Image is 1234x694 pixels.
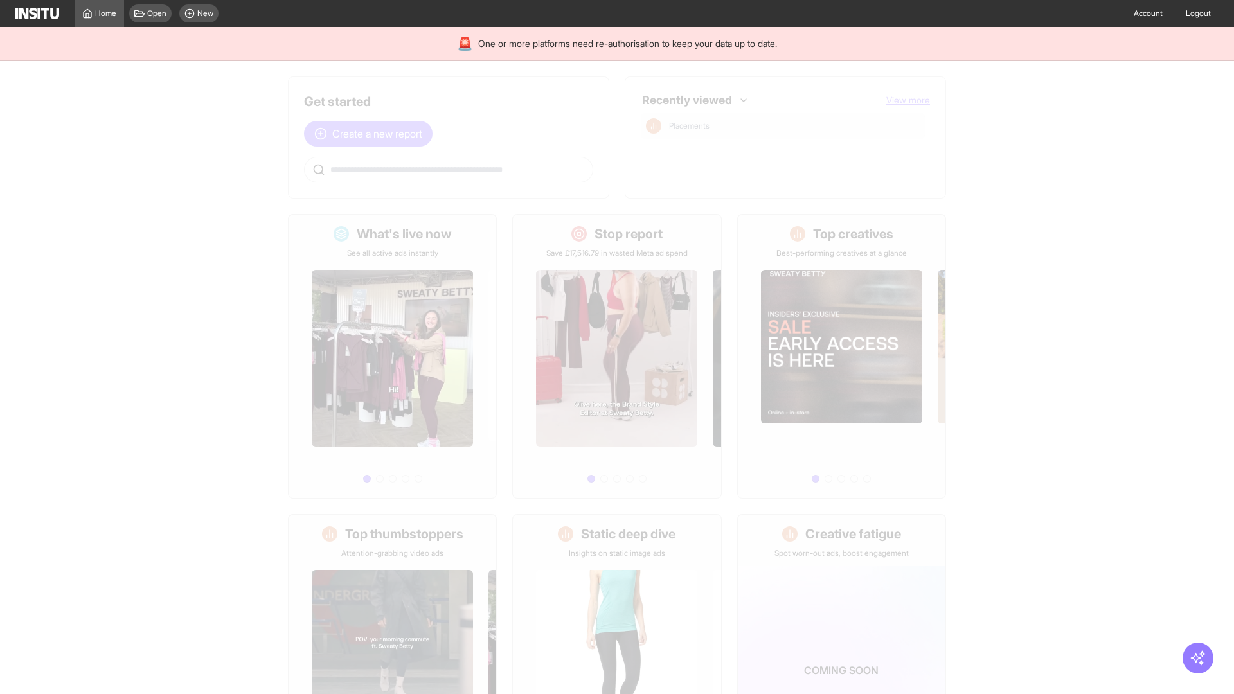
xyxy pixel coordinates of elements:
span: Open [147,8,166,19]
img: Logo [15,8,59,19]
span: Home [95,8,116,19]
div: 🚨 [457,35,473,53]
span: New [197,8,213,19]
span: One or more platforms need re-authorisation to keep your data up to date. [478,37,777,50]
